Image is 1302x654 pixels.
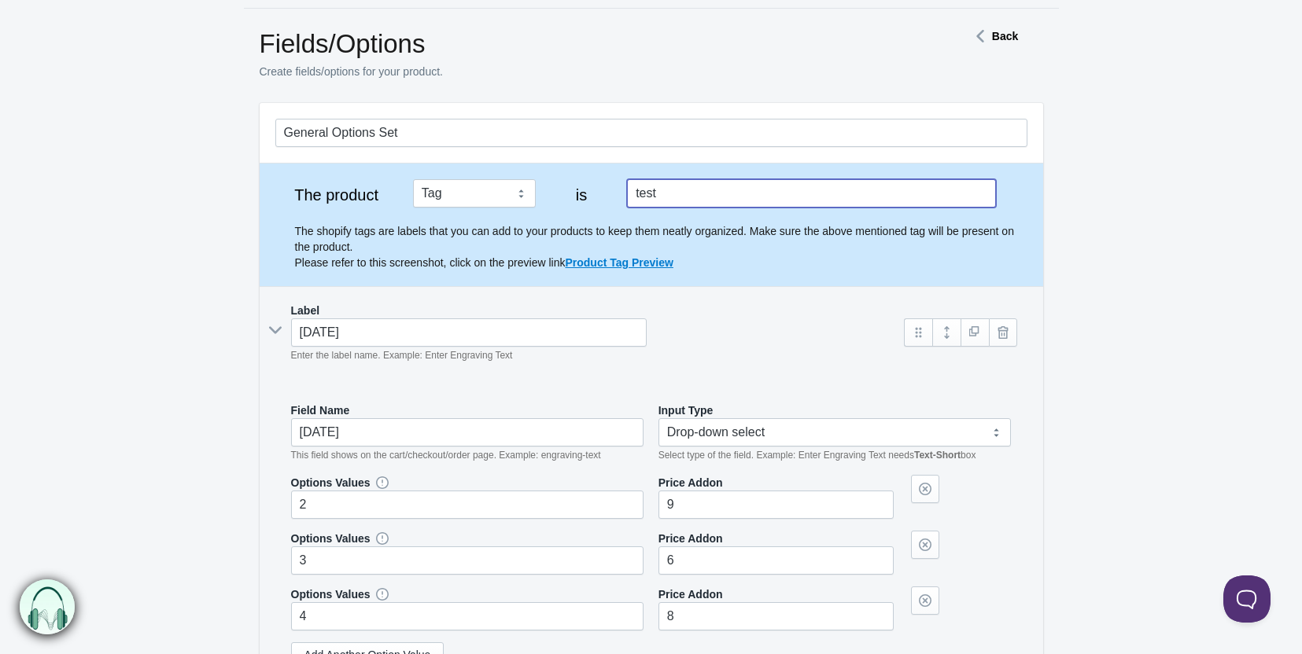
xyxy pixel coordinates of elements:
[658,450,976,461] em: Select type of the field. Example: Enter Engraving Text needs box
[260,64,913,79] p: Create fields/options for your product.
[992,30,1018,42] strong: Back
[658,475,723,490] label: Price Addon
[291,303,320,318] label: Label
[291,475,371,490] label: Options Values
[291,402,350,418] label: Field Name
[658,602,894,630] input: 1.20
[565,256,673,269] a: Product Tag Preview
[914,450,961,461] b: Text-Short
[291,586,371,602] label: Options Values
[275,187,398,203] label: The product
[658,490,894,519] input: 1.20
[658,586,723,602] label: Price Addon
[20,580,76,635] img: bxm.png
[968,30,1018,42] a: Back
[291,531,371,546] label: Options Values
[291,450,601,461] em: This field shows on the cart/checkout/order page. Example: engraving-text
[275,119,1027,147] input: General Options Set
[658,402,714,418] label: Input Type
[295,223,1027,270] p: The shopify tags are labels that you can add to your products to keep them neatly organized. Make...
[260,28,913,60] h1: Fields/Options
[658,546,894,575] input: 1.20
[658,531,723,546] label: Price Addon
[551,187,612,203] label: is
[291,350,513,361] em: Enter the label name. Example: Enter Engraving Text
[1223,575,1271,623] iframe: Toggle Customer Support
